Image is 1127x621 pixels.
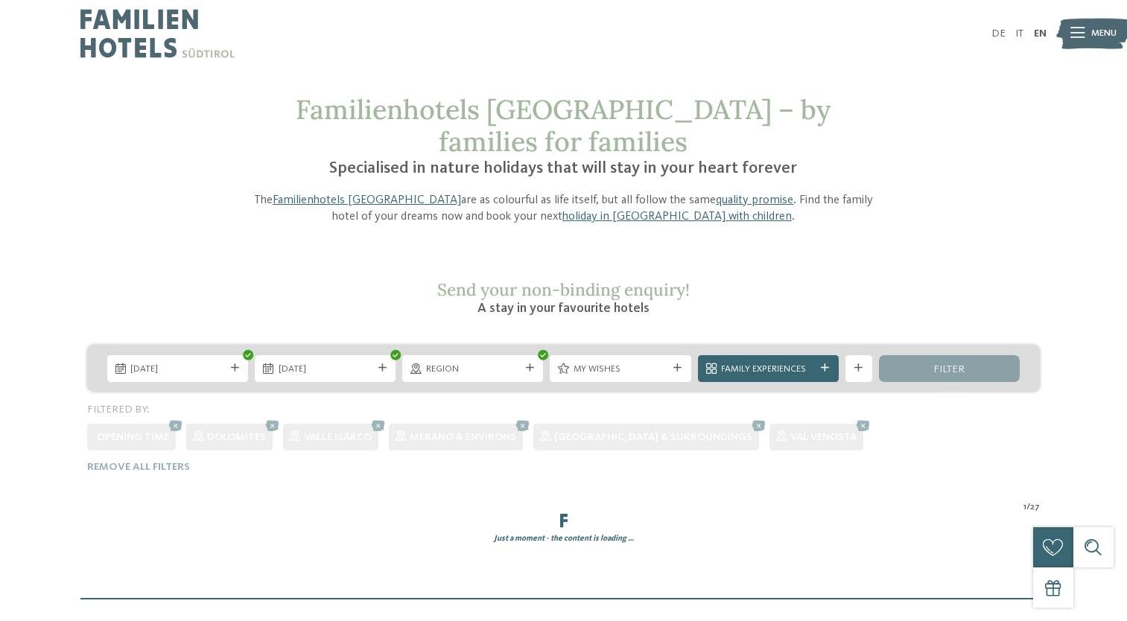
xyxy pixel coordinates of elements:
[1026,500,1030,514] span: /
[329,160,797,176] span: Specialised in nature holidays that will stay in your heart forever
[1015,28,1023,39] a: IT
[991,28,1006,39] a: DE
[477,302,650,315] span: A stay in your favourite hotels
[437,278,690,300] span: Send your non-binding enquiry!
[1091,27,1117,40] span: Menu
[574,363,667,376] span: My wishes
[1030,500,1040,514] span: 27
[77,533,1050,544] div: Just a moment - the content is loading …
[1034,28,1047,39] a: EN
[273,194,461,206] a: Familienhotels [GEOGRAPHIC_DATA]
[562,211,792,223] a: holiday in [GEOGRAPHIC_DATA] with children
[716,194,793,206] a: quality promise
[1023,500,1026,514] span: 1
[426,363,520,376] span: Region
[296,92,831,159] span: Familienhotels [GEOGRAPHIC_DATA] – by families for families
[721,363,815,376] span: Family Experiences
[130,363,224,376] span: [DATE]
[279,363,372,376] span: [DATE]
[245,192,883,226] p: The are as colourful as life itself, but all follow the same . Find the family hotel of your drea...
